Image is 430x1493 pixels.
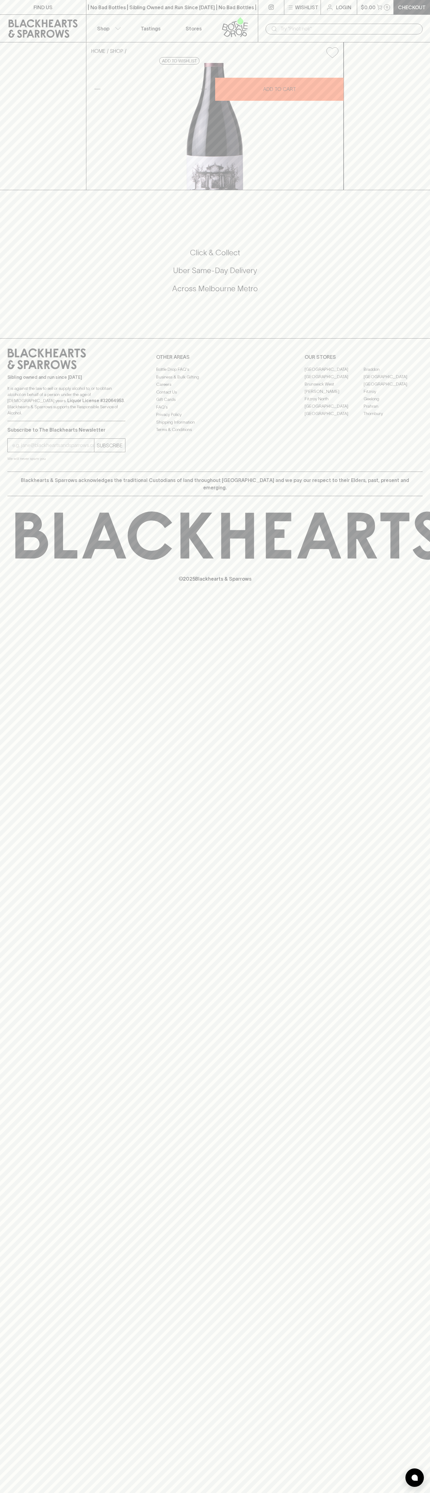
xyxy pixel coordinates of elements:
[156,411,274,418] a: Privacy Policy
[7,456,125,462] p: We will never spam you
[398,4,426,11] p: Checkout
[7,426,125,433] p: Subscribe to The Blackhearts Newsletter
[156,381,274,388] a: Careers
[364,388,423,395] a: Fitzroy
[156,396,274,403] a: Gift Cards
[156,373,274,381] a: Business & Bulk Gifting
[364,380,423,388] a: [GEOGRAPHIC_DATA]
[7,374,125,380] p: Sibling owned and run since [DATE]
[386,6,388,9] p: 0
[34,4,53,11] p: FIND US
[7,265,423,276] h5: Uber Same-Day Delivery
[12,476,418,491] p: Blackhearts & Sparrows acknowledges the traditional Custodians of land throughout [GEOGRAPHIC_DAT...
[97,442,123,449] p: SUBSCRIBE
[110,48,123,54] a: SHOP
[91,48,105,54] a: HOME
[364,366,423,373] a: Braddon
[305,410,364,417] a: [GEOGRAPHIC_DATA]
[86,63,343,190] img: 41222.png
[12,441,94,450] input: e.g. jane@blackheartsandsparrows.com.au
[305,373,364,380] a: [GEOGRAPHIC_DATA]
[305,353,423,361] p: OUR STORES
[336,4,351,11] p: Login
[280,24,418,34] input: Try "Pinot noir"
[7,223,423,326] div: Call to action block
[305,388,364,395] a: [PERSON_NAME]
[412,1475,418,1481] img: bubble-icon
[156,366,274,373] a: Bottle Drop FAQ's
[305,395,364,402] a: Fitzroy North
[7,248,423,258] h5: Click & Collect
[364,395,423,402] a: Geelong
[186,25,202,32] p: Stores
[172,15,215,42] a: Stores
[86,15,129,42] button: Shop
[141,25,160,32] p: Tastings
[97,25,109,32] p: Shop
[364,410,423,417] a: Thornbury
[7,385,125,416] p: It is against the law to sell or supply alcohol to, or to obtain alcohol on behalf of a person un...
[156,353,274,361] p: OTHER AREAS
[305,402,364,410] a: [GEOGRAPHIC_DATA]
[7,284,423,294] h5: Across Melbourne Metro
[295,4,318,11] p: Wishlist
[364,373,423,380] a: [GEOGRAPHIC_DATA]
[156,418,274,426] a: Shipping Information
[156,426,274,433] a: Terms & Conditions
[361,4,376,11] p: $0.00
[159,57,199,65] button: Add to wishlist
[129,15,172,42] a: Tastings
[305,366,364,373] a: [GEOGRAPHIC_DATA]
[263,85,296,93] p: ADD TO CART
[67,398,124,403] strong: Liquor License #32064953
[364,402,423,410] a: Prahran
[94,439,125,452] button: SUBSCRIBE
[305,380,364,388] a: Brunswick West
[215,78,344,101] button: ADD TO CART
[156,403,274,411] a: FAQ's
[156,388,274,396] a: Contact Us
[324,45,341,61] button: Add to wishlist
